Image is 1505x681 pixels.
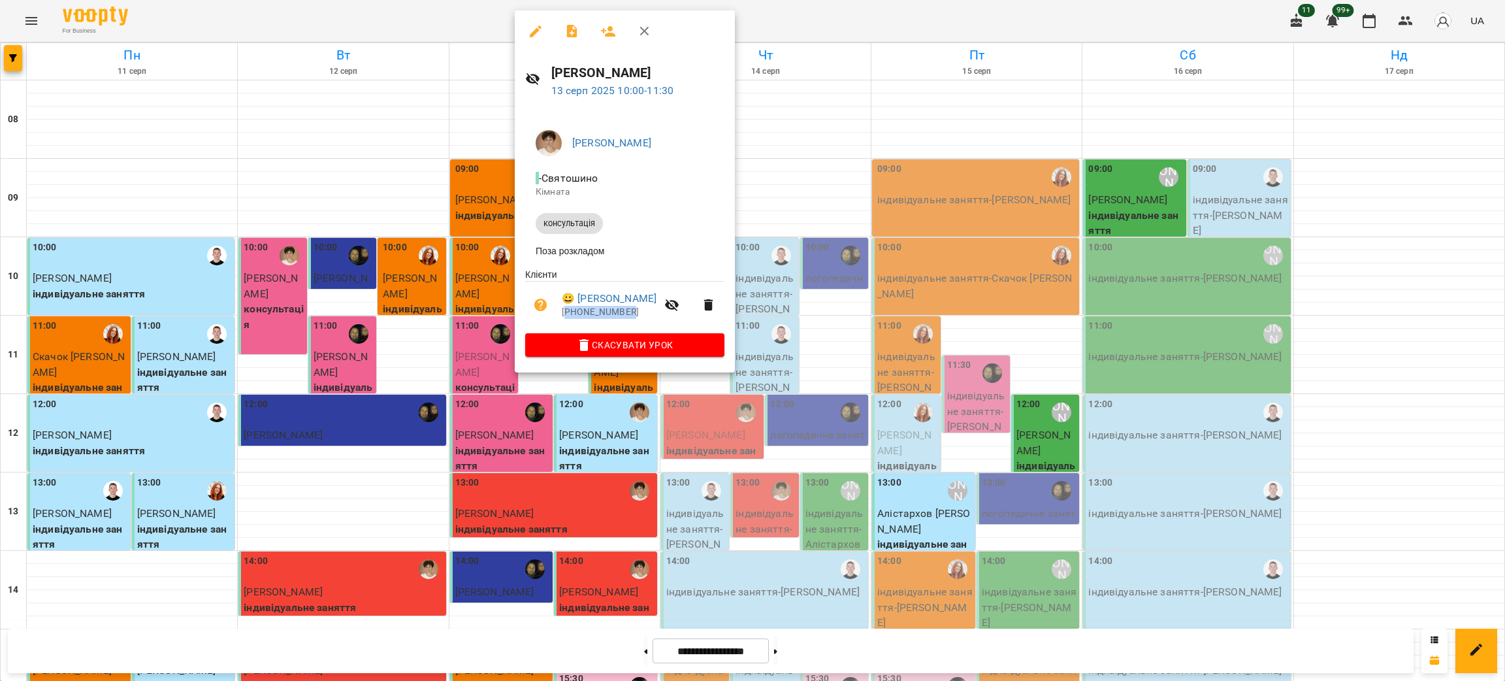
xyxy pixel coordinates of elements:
[525,268,724,333] ul: Клієнти
[536,218,603,229] span: консультація
[562,306,656,319] p: [PHONE_NUMBER]
[525,239,724,263] li: Поза розкладом
[551,63,724,83] h6: [PERSON_NAME]
[551,84,674,97] a: 13 серп 2025 10:00-11:30
[525,333,724,357] button: Скасувати Урок
[572,137,651,149] a: [PERSON_NAME]
[536,186,714,199] p: Кімната
[525,290,557,321] button: Візит ще не сплачено. Додати оплату?
[536,337,714,353] span: Скасувати Урок
[536,130,562,156] img: 31d4c4074aa92923e42354039cbfc10a.jpg
[562,291,656,307] a: 😀 [PERSON_NAME]
[536,172,601,184] span: - Святошино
